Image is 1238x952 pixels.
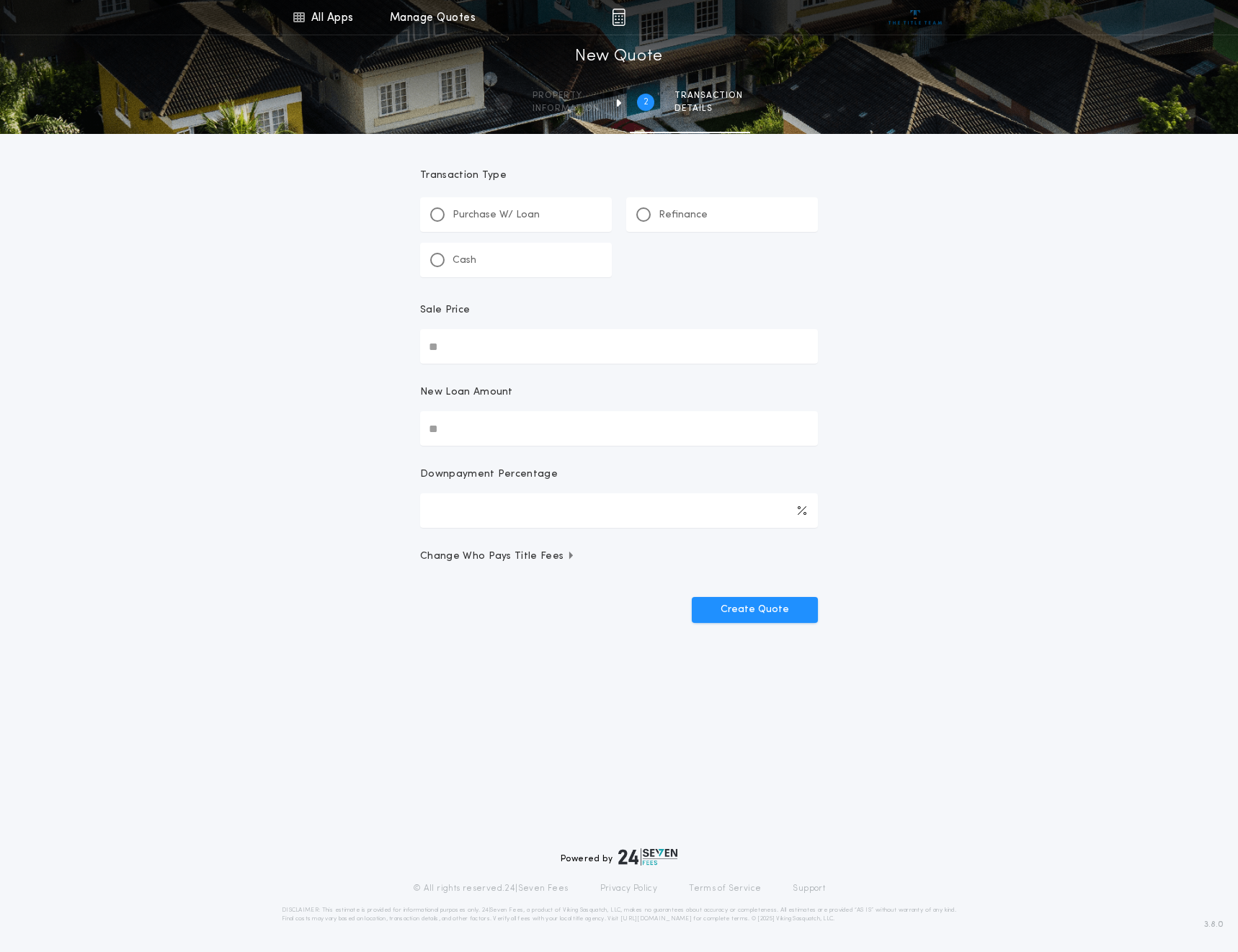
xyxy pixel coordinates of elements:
a: Support [793,883,825,894]
p: © All rights reserved. 24|Seven Fees [413,883,569,894]
p: DISCLAIMER: This estimate is provided for informational purposes only. 24|Seven Fees, a product o... [282,906,956,923]
a: Terms of Service [689,883,761,894]
span: Change Who Pays Title Fees [420,549,575,564]
h2: 2 [644,96,649,108]
a: [URL][DOMAIN_NAME] [620,916,692,922]
span: 3.8.0 [1204,918,1224,931]
span: information [533,103,600,114]
span: Property [533,90,600,102]
p: Sale Price [420,303,470,318]
img: img [612,9,625,26]
p: Cash [453,253,476,268]
p: Refinance [659,208,708,223]
p: Purchase W/ Loan [453,208,540,223]
input: Sale Price [420,329,818,364]
p: New Loan Amount [420,385,513,400]
button: Change Who Pays Title Fees [420,549,818,564]
span: details [674,103,743,114]
div: Powered by [561,848,677,866]
img: logo [618,848,677,866]
img: vs-icon [889,10,943,24]
a: Privacy Policy [600,883,658,894]
input: New Loan Amount [420,411,818,446]
p: Transaction Type [420,169,818,183]
input: Downpayment Percentage [420,493,818,528]
span: Transaction [674,90,743,102]
p: Downpayment Percentage [420,467,558,482]
button: Create Quote [692,597,818,623]
h1: New Quote [575,45,663,68]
